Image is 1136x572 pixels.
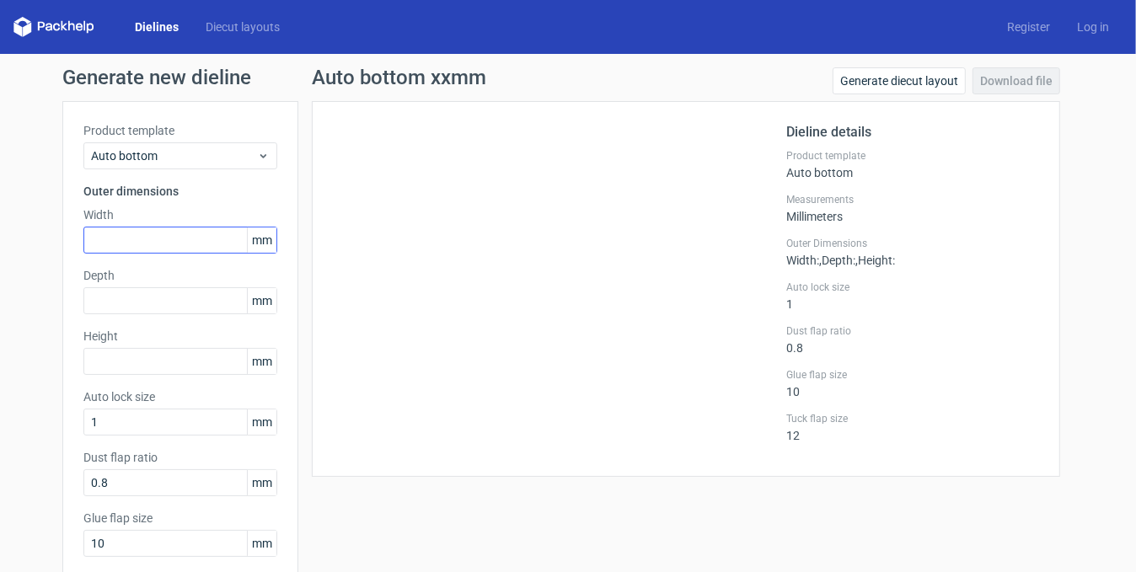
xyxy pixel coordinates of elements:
[83,328,277,345] label: Height
[819,254,855,267] span: , Depth :
[786,368,1039,398] div: 10
[786,412,1039,442] div: 12
[83,206,277,223] label: Width
[247,349,276,374] span: mm
[247,227,276,253] span: mm
[192,19,293,35] a: Diecut layouts
[247,531,276,556] span: mm
[62,67,1074,88] h1: Generate new dieline
[83,388,277,405] label: Auto lock size
[121,19,192,35] a: Dielines
[833,67,966,94] a: Generate diecut layout
[83,122,277,139] label: Product template
[786,281,1039,294] label: Auto lock size
[83,183,277,200] h3: Outer dimensions
[786,254,819,267] span: Width :
[786,281,1039,311] div: 1
[786,368,1039,382] label: Glue flap size
[83,510,277,527] label: Glue flap size
[786,324,1039,355] div: 0.8
[786,237,1039,250] label: Outer Dimensions
[994,19,1064,35] a: Register
[83,449,277,466] label: Dust flap ratio
[83,267,277,284] label: Depth
[1064,19,1123,35] a: Log in
[786,193,1039,223] div: Millimeters
[247,470,276,495] span: mm
[786,193,1039,206] label: Measurements
[786,149,1039,179] div: Auto bottom
[786,412,1039,425] label: Tuck flap size
[786,149,1039,163] label: Product template
[786,324,1039,338] label: Dust flap ratio
[855,254,895,267] span: , Height :
[91,147,257,164] span: Auto bottom
[247,288,276,313] span: mm
[786,122,1039,142] h2: Dieline details
[312,67,486,88] h1: Auto bottom xxmm
[247,409,276,435] span: mm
